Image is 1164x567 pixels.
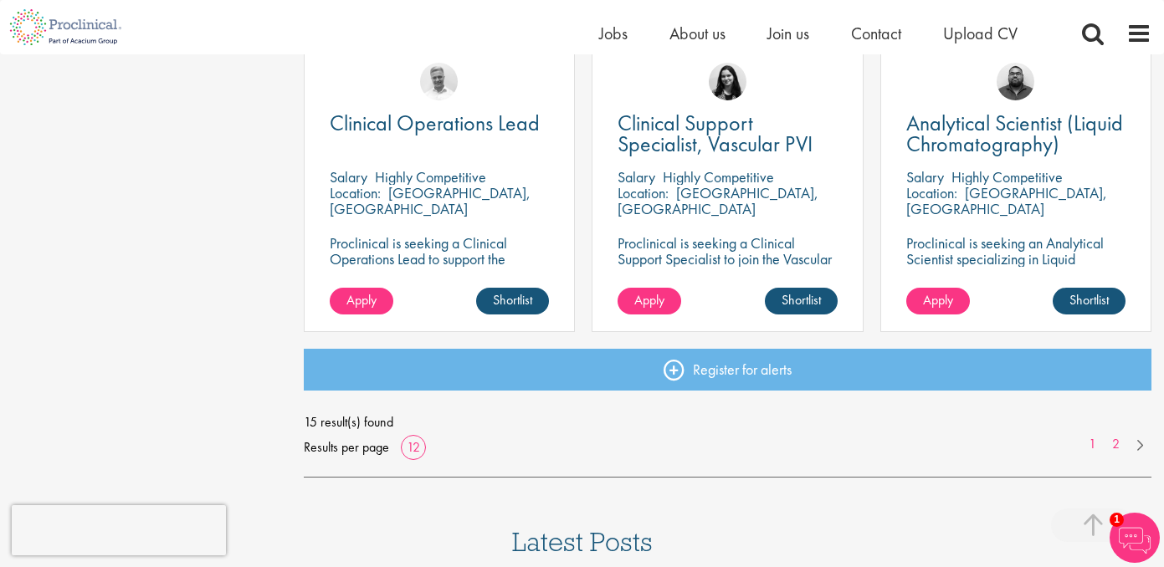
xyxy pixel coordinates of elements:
p: Highly Competitive [375,167,486,186]
span: Clinical Support Specialist, Vascular PVI [618,109,813,158]
span: Analytical Scientist (Liquid Chromatography) [906,109,1123,158]
p: Proclinical is seeking a Clinical Operations Lead to support the delivery of clinical trials in o... [330,235,549,283]
span: Salary [906,167,944,186]
span: Salary [618,167,655,186]
p: [GEOGRAPHIC_DATA], [GEOGRAPHIC_DATA] [330,183,531,218]
span: Apply [923,291,953,309]
p: Highly Competitive [663,167,774,186]
a: About us [669,23,726,44]
a: Shortlist [476,288,549,314]
img: Joshua Bye [420,63,458,100]
p: [GEOGRAPHIC_DATA], [GEOGRAPHIC_DATA] [618,183,818,218]
a: Upload CV [943,23,1018,44]
span: Clinical Operations Lead [330,109,540,137]
a: Jobs [599,23,628,44]
img: Chatbot [1110,513,1160,563]
p: Highly Competitive [951,167,1063,186]
a: Contact [851,23,901,44]
p: Proclinical is seeking a Clinical Support Specialist to join the Vascular team in [GEOGRAPHIC_DAT... [618,235,837,314]
span: Location: [618,183,669,202]
a: Apply [618,288,681,314]
a: Register for alerts [304,349,1151,391]
a: Join us [767,23,809,44]
a: Shortlist [1053,288,1126,314]
a: Shortlist [765,288,838,314]
a: 12 [401,438,426,456]
a: 2 [1104,435,1128,454]
iframe: reCAPTCHA [12,505,226,555]
span: Salary [330,167,367,186]
span: Location: [906,183,957,202]
img: Ashley Bennett [997,63,1034,100]
a: 1 [1080,435,1105,454]
p: Proclinical is seeking an Analytical Scientist specializing in Liquid Chromatography to join our ... [906,235,1126,299]
a: Analytical Scientist (Liquid Chromatography) [906,113,1126,155]
span: 15 result(s) found [304,410,1151,435]
a: Apply [906,288,970,314]
a: Clinical Support Specialist, Vascular PVI [618,113,837,155]
span: Apply [634,291,664,309]
span: Location: [330,183,381,202]
p: [GEOGRAPHIC_DATA], [GEOGRAPHIC_DATA] [906,183,1107,218]
img: Indre Stankeviciute [709,63,746,100]
span: Apply [346,291,377,309]
a: Clinical Operations Lead [330,113,549,134]
span: Results per page [304,435,389,460]
a: Apply [330,288,393,314]
span: 1 [1110,513,1124,527]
